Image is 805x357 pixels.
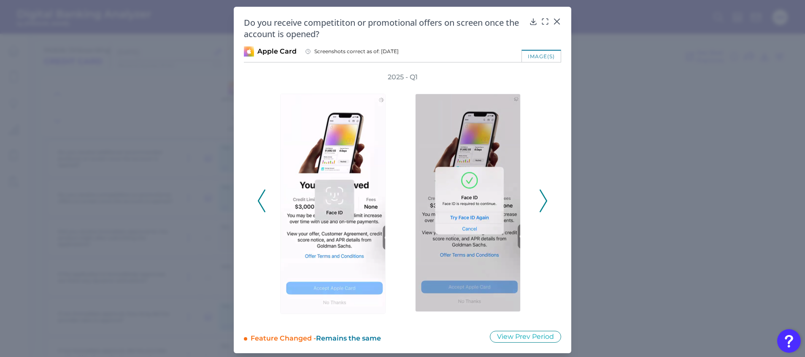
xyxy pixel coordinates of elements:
[490,331,561,343] button: View Prev Period
[314,48,399,55] span: Screenshots correct as of: [DATE]
[777,329,801,353] button: Open Resource Center
[280,94,386,314] img: 4575--25---Apple-Onboarding---Q1-2025.png
[244,17,526,40] h2: Do you receive competititon or promotional offers on screen once the account is opened?
[251,330,478,343] div: Feature Changed -
[521,50,561,62] div: image(s)
[388,73,418,82] h3: 2025 - Q1
[415,94,521,312] img: 4575--26---Apple-Onboarding---Q1-2025.png
[316,334,381,342] span: Remains the same
[257,47,297,56] span: Apple Card
[244,46,254,57] img: Apple Card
